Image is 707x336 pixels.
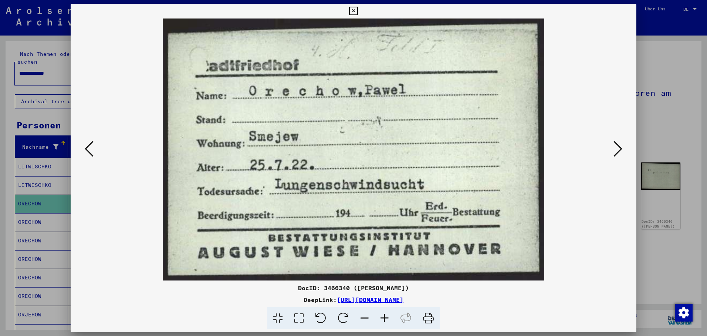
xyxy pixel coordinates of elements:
[71,283,636,292] div: DocID: 3466340 ([PERSON_NAME])
[71,295,636,304] div: DeepLink:
[674,303,692,321] div: Zustimmung ändern
[675,304,693,322] img: Zustimmung ändern
[337,296,403,303] a: [URL][DOMAIN_NAME]
[96,19,611,280] img: 001.jpg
